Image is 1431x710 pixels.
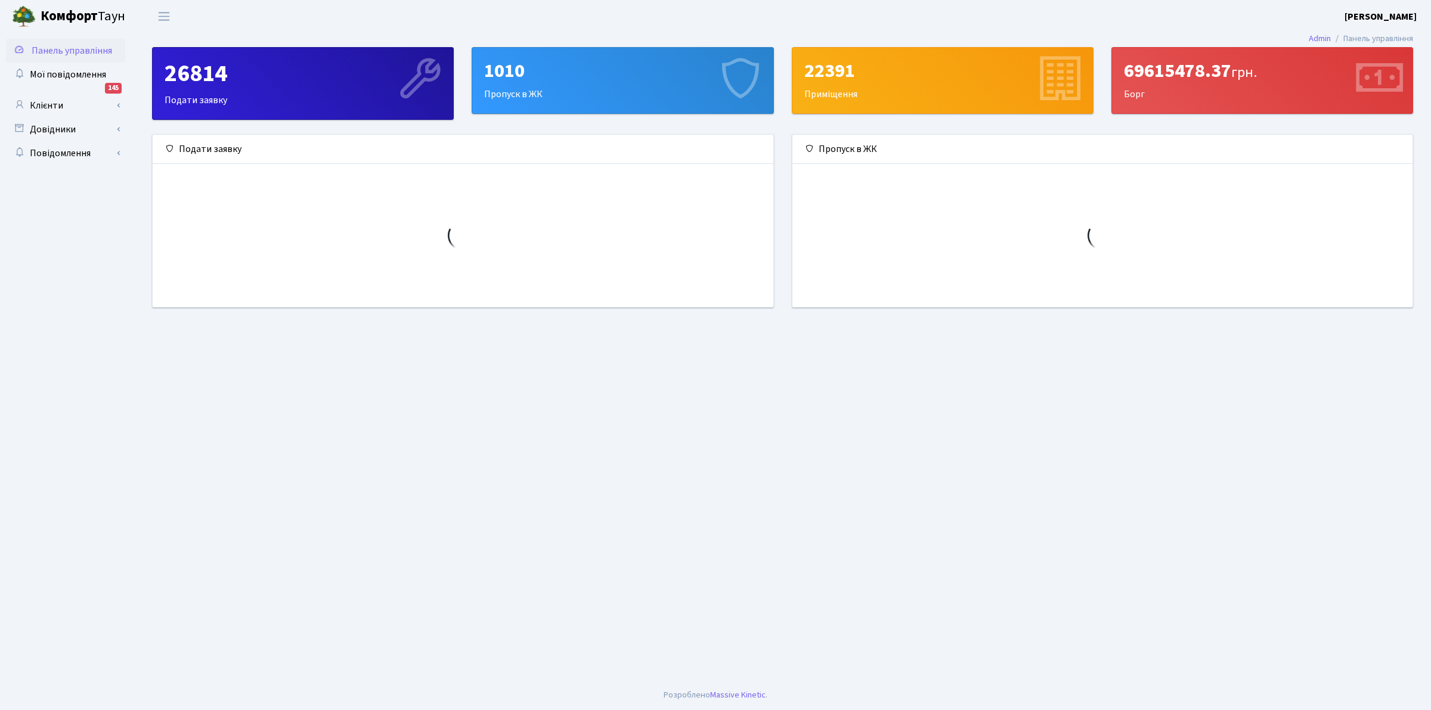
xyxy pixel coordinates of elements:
nav: breadcrumb [1291,26,1431,51]
div: 1010 [484,60,761,82]
a: Клієнти [6,94,125,117]
a: Massive Kinetic [710,689,766,701]
div: Подати заявку [153,135,773,164]
div: Приміщення [792,48,1093,113]
b: [PERSON_NAME] [1345,10,1417,23]
div: Пропуск в ЖК [792,135,1413,164]
div: 22391 [804,60,1081,82]
span: Панель управління [32,44,112,57]
a: 22391Приміщення [792,47,1094,114]
img: logo.png [12,5,36,29]
a: Панель управління [6,39,125,63]
a: [PERSON_NAME] [1345,10,1417,24]
a: Мої повідомлення145 [6,63,125,86]
span: Таун [41,7,125,27]
li: Панель управління [1331,32,1413,45]
button: Переключити навігацію [149,7,179,26]
b: Комфорт [41,7,98,26]
a: 26814Подати заявку [152,47,454,120]
a: 1010Пропуск в ЖК [472,47,773,114]
div: Борг [1112,48,1413,113]
span: грн. [1231,62,1257,83]
div: 69615478.37 [1124,60,1401,82]
div: 145 [105,83,122,94]
a: Довідники [6,117,125,141]
div: 26814 [165,60,441,88]
span: Мої повідомлення [30,68,106,81]
div: Пропуск в ЖК [472,48,773,113]
a: Повідомлення [6,141,125,165]
a: Admin [1309,32,1331,45]
div: Розроблено . [664,689,767,702]
div: Подати заявку [153,48,453,119]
